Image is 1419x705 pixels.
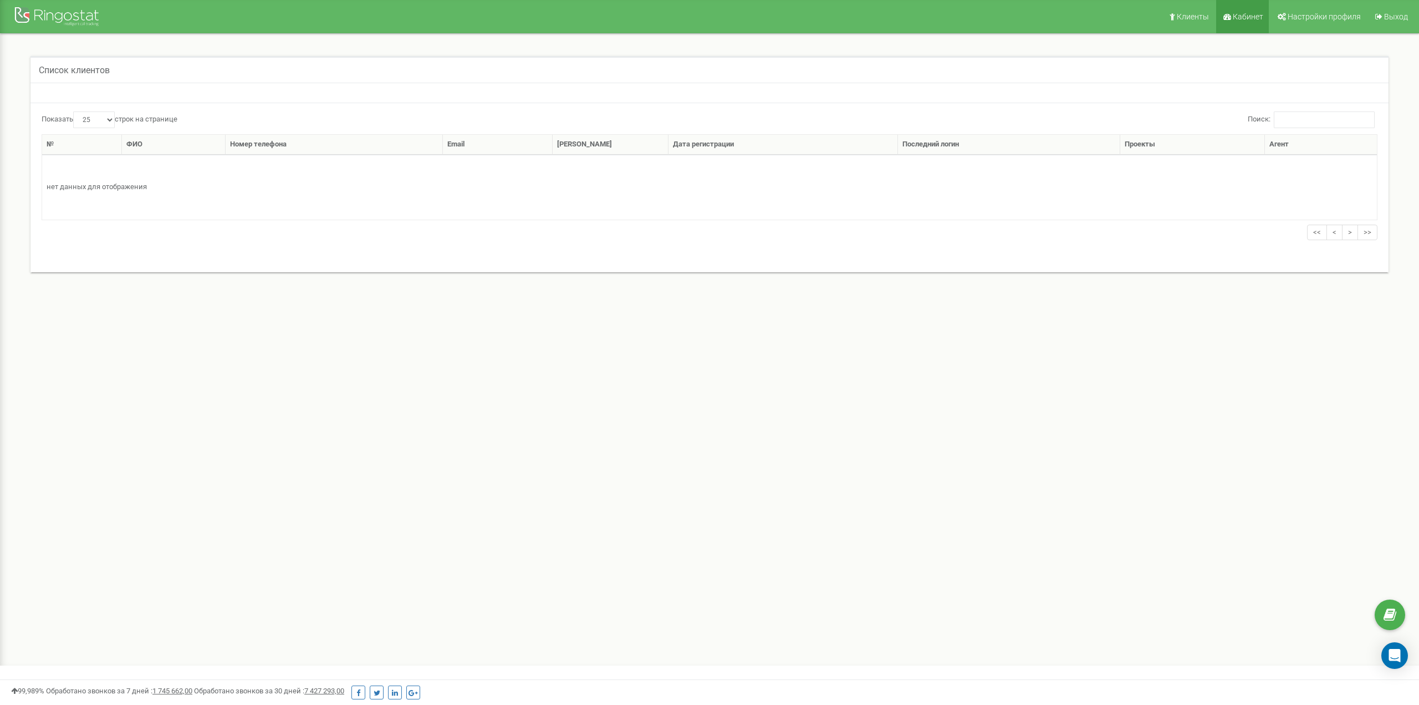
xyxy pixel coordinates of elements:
a: > [1342,225,1358,241]
th: ФИО [122,135,226,155]
th: [PERSON_NAME] [553,135,668,155]
input: Поиск: [1274,111,1375,128]
h5: Список клиентов [39,65,110,75]
th: № [42,135,122,155]
span: Клиенты [1177,12,1209,21]
th: Проекты [1120,135,1265,155]
th: Номер телефона [226,135,443,155]
a: >> [1357,225,1377,241]
th: Email [443,135,552,155]
select: Показатьстрок на странице [73,111,115,128]
th: Последний логин [898,135,1120,155]
div: Open Intercom Messenger [1381,642,1408,669]
a: << [1307,225,1327,241]
span: Настройки профиля [1288,12,1361,21]
a: < [1326,225,1343,241]
img: Ringostat Logo [14,4,103,31]
span: Кабинет [1233,12,1263,21]
th: Агент [1265,135,1377,155]
span: Выход [1384,12,1408,21]
th: Дата регистрации [668,135,898,155]
td: нет данных для отображения [42,155,1377,220]
label: Показать строк на странице [42,111,177,128]
label: Поиск: [1248,111,1375,128]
